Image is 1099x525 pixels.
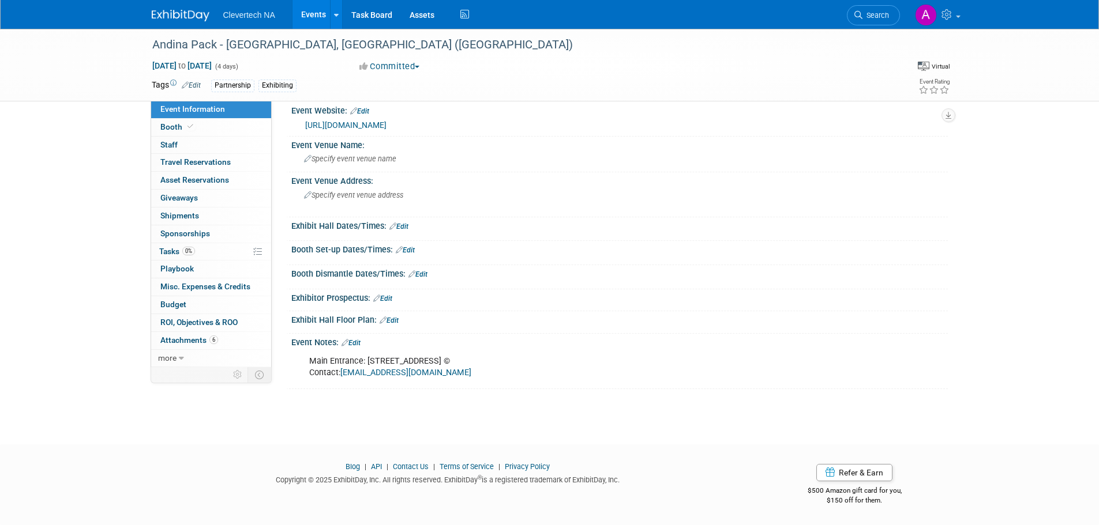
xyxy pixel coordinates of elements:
[187,123,193,130] i: Booth reservation complete
[291,102,948,117] div: Event Website:
[304,191,403,199] span: Specify event venue address
[152,10,209,21] img: ExhibitDay
[291,265,948,280] div: Booth Dismantle Dates/Times:
[918,79,950,85] div: Event Rating
[223,10,275,20] span: Clevertech NA
[160,104,225,114] span: Event Information
[160,264,194,273] span: Playbook
[228,367,248,382] td: Personalize Event Tab Strip
[918,62,929,71] img: Format-Virtual.png
[151,243,271,260] a: Tasks0%
[816,464,892,481] a: Refer & Earn
[301,350,821,384] div: Main Entrance: [STREET_ADDRESS] © Contact:
[160,193,198,202] span: Giveaways
[762,478,948,505] div: $500 Amazon gift card for you,
[847,5,900,25] a: Search
[304,154,396,163] span: Specify event venue name
[151,260,271,278] a: Playbook
[160,157,231,167] span: Travel Reservations
[393,462,429,471] a: Contact Us
[305,120,387,130] a: [URL][DOMAIN_NAME]
[148,35,883,55] div: Andina Pack - [GEOGRAPHIC_DATA], [GEOGRAPHIC_DATA] ([GEOGRAPHIC_DATA])
[160,282,250,291] span: Misc. Expenses & Credits
[505,462,550,471] a: Privacy Policy
[373,294,392,303] a: Edit
[158,353,177,362] span: more
[478,474,482,481] sup: ®
[160,122,196,131] span: Booth
[151,278,271,296] a: Misc. Expenses & Credits
[258,80,297,92] div: Exhibiting
[355,61,424,73] button: Committed
[291,137,948,151] div: Event Venue Name:
[151,190,271,207] a: Giveaways
[160,140,178,149] span: Staff
[151,207,271,225] a: Shipments
[371,462,382,471] a: API
[160,335,218,345] span: Attachments
[151,119,271,136] a: Booth
[408,270,427,278] a: Edit
[151,137,271,154] a: Staff
[384,462,391,471] span: |
[291,241,948,256] div: Booth Set-up Dates/Times:
[915,4,937,26] img: Abigail Maravilla
[152,472,745,485] div: Copyright © 2025 ExhibitDay, Inc. All rights reserved. ExhibitDay is a registered trademark of Ex...
[182,247,195,255] span: 0%
[159,247,195,256] span: Tasks
[291,217,948,232] div: Exhibit Hall Dates/Times:
[862,11,889,20] span: Search
[430,462,438,471] span: |
[152,61,212,71] span: [DATE] [DATE]
[247,367,271,382] td: Toggle Event Tabs
[396,246,415,254] a: Edit
[151,314,271,331] a: ROI, Objectives & ROO
[214,63,238,70] span: (4 days)
[291,289,948,304] div: Exhibitor Prospectus:
[160,211,199,220] span: Shipments
[151,154,271,171] a: Travel Reservations
[832,60,951,77] div: Event Format
[151,350,271,367] a: more
[177,61,187,70] span: to
[182,81,201,89] a: Edit
[160,318,238,327] span: ROI, Objectives & ROO
[931,62,950,71] div: Virtual
[496,462,503,471] span: |
[209,335,218,344] span: 6
[762,496,948,505] div: $150 off for them.
[291,172,948,187] div: Event Venue Address:
[151,296,271,314] a: Budget
[151,101,271,118] a: Event Information
[362,462,369,471] span: |
[160,175,229,184] span: Asset Reservations
[291,311,948,326] div: Exhibit Hall Floor Plan:
[350,107,369,115] a: Edit
[342,339,361,347] a: Edit
[160,229,210,238] span: Sponsorships
[151,332,271,349] a: Attachments6
[918,60,950,71] div: Event Format
[440,462,494,471] a: Terms of Service
[380,316,399,324] a: Edit
[211,80,254,92] div: Partnership
[151,172,271,189] a: Asset Reservations
[340,368,471,377] a: [EMAIL_ADDRESS][DOMAIN_NAME]
[346,462,360,471] a: Blog
[291,334,948,349] div: Event Notes:
[389,222,408,231] a: Edit
[152,79,201,92] td: Tags
[160,300,186,309] span: Budget
[151,225,271,243] a: Sponsorships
